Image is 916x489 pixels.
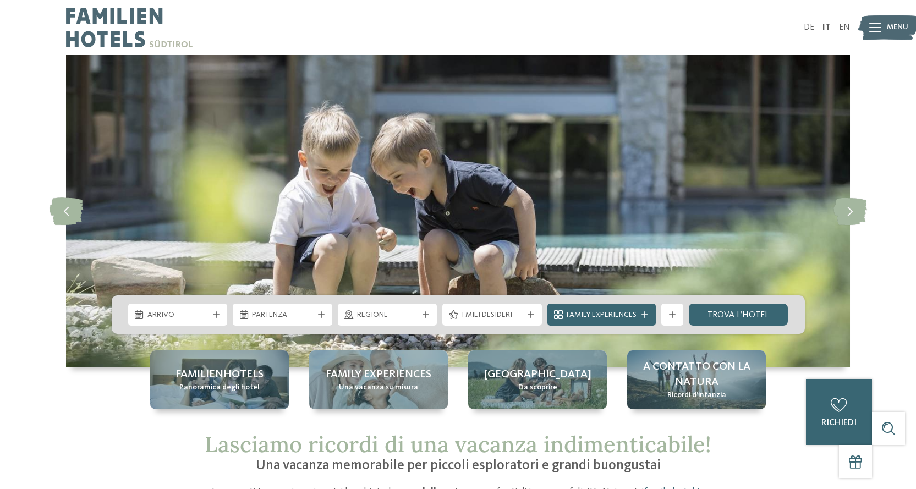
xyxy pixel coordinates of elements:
[627,350,766,409] a: La nostra filosofia: tutto il meglio per i bimbi! A contatto con la natura Ricordi d’infanzia
[567,310,637,321] span: Family Experiences
[822,23,831,32] a: IT
[839,23,850,32] a: EN
[667,390,726,401] span: Ricordi d’infanzia
[638,359,755,390] span: A contatto con la natura
[518,382,557,393] span: Da scoprire
[252,310,313,321] span: Partenza
[175,367,264,382] span: Familienhotels
[66,55,850,367] img: La nostra filosofia: tutto il meglio per i bimbi!
[309,350,448,409] a: La nostra filosofia: tutto il meglio per i bimbi! Family experiences Una vacanza su misura
[462,310,523,321] span: I miei desideri
[326,367,431,382] span: Family experiences
[339,382,418,393] span: Una vacanza su misura
[804,23,814,32] a: DE
[357,310,418,321] span: Regione
[806,379,872,445] a: richiedi
[484,367,591,382] span: [GEOGRAPHIC_DATA]
[821,419,857,427] span: richiedi
[147,310,209,321] span: Arrivo
[468,350,607,409] a: La nostra filosofia: tutto il meglio per i bimbi! [GEOGRAPHIC_DATA] Da scoprire
[887,22,908,33] span: Menu
[689,304,788,326] a: trova l’hotel
[150,350,289,409] a: La nostra filosofia: tutto il meglio per i bimbi! Familienhotels Panoramica degli hotel
[179,382,260,393] span: Panoramica degli hotel
[256,459,661,472] span: Una vacanza memorabile per piccoli esploratori e grandi buongustai
[205,430,711,458] span: Lasciamo ricordi di una vacanza indimenticabile!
